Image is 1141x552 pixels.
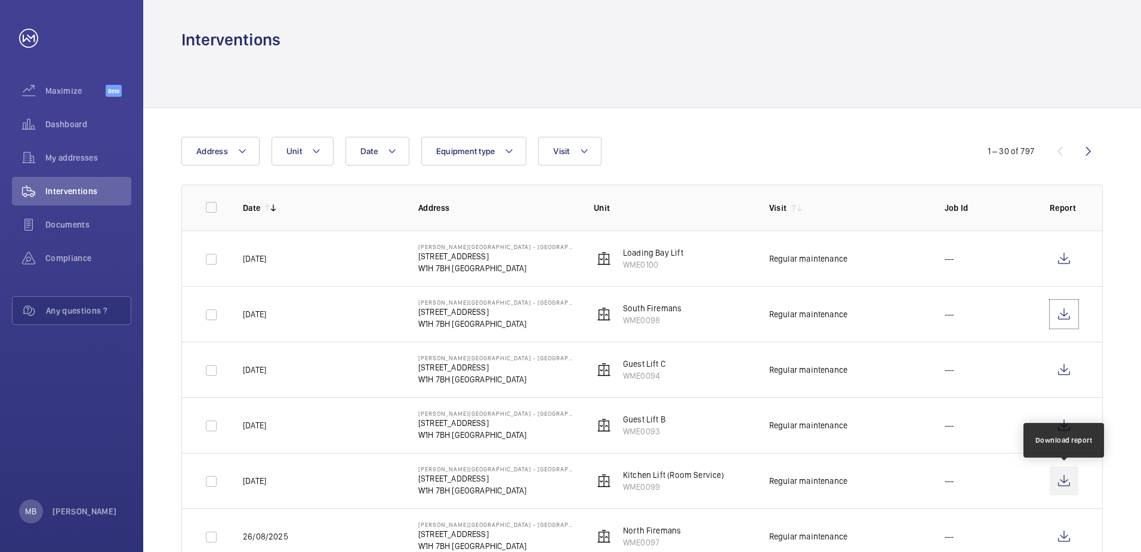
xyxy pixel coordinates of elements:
p: [STREET_ADDRESS] [418,473,575,484]
h1: Interventions [181,29,280,51]
div: 1 – 30 of 797 [988,145,1034,157]
p: W1H 7BH [GEOGRAPHIC_DATA] [418,540,575,552]
p: [PERSON_NAME][GEOGRAPHIC_DATA] - [GEOGRAPHIC_DATA] [418,354,575,361]
p: MB [25,505,36,517]
div: Regular maintenance [769,419,847,431]
span: Visit [553,146,569,156]
span: Date [360,146,378,156]
span: Documents [45,219,131,231]
p: W1H 7BH [GEOGRAPHIC_DATA] [418,262,575,274]
p: [PERSON_NAME][GEOGRAPHIC_DATA] - [GEOGRAPHIC_DATA] [418,299,575,306]
img: elevator.svg [597,418,611,433]
p: WME0094 [623,370,665,382]
button: Address [181,137,260,165]
p: WME0093 [623,425,665,437]
div: Regular maintenance [769,364,847,376]
p: --- [945,530,954,542]
p: [PERSON_NAME][GEOGRAPHIC_DATA] - [GEOGRAPHIC_DATA] [418,521,575,528]
p: [DATE] [243,475,266,487]
img: elevator.svg [597,252,611,266]
p: Report [1050,202,1078,214]
p: Unit [594,202,750,214]
p: [DATE] [243,364,266,376]
p: --- [945,364,954,376]
p: Kitchen Lift (Room Service) [623,469,724,481]
p: [STREET_ADDRESS] [418,306,575,318]
p: WME0099 [623,481,724,493]
img: elevator.svg [597,529,611,544]
img: elevator.svg [597,363,611,377]
span: Maximize [45,85,106,97]
p: W1H 7BH [GEOGRAPHIC_DATA] [418,318,575,330]
p: Date [243,202,260,214]
p: W1H 7BH [GEOGRAPHIC_DATA] [418,373,575,385]
p: [STREET_ADDRESS] [418,417,575,429]
p: [DATE] [243,253,266,265]
p: --- [945,308,954,320]
span: Dashboard [45,118,131,130]
p: --- [945,253,954,265]
p: WME0098 [623,314,682,326]
p: Guest Lift B [623,413,665,425]
img: elevator.svg [597,307,611,321]
p: Address [418,202,575,214]
p: [PERSON_NAME][GEOGRAPHIC_DATA] - [GEOGRAPHIC_DATA] [418,410,575,417]
p: [PERSON_NAME][GEOGRAPHIC_DATA] - [GEOGRAPHIC_DATA] [418,243,575,250]
p: --- [945,475,954,487]
div: Regular maintenance [769,253,847,265]
span: Address [196,146,228,156]
p: [DATE] [243,419,266,431]
p: [STREET_ADDRESS] [418,361,575,373]
p: W1H 7BH [GEOGRAPHIC_DATA] [418,484,575,496]
p: [STREET_ADDRESS] [418,528,575,540]
p: [PERSON_NAME] [53,505,117,517]
div: Regular maintenance [769,475,847,487]
button: Unit [272,137,334,165]
div: Download report [1035,435,1093,446]
p: WME0100 [623,259,683,271]
span: Unit [286,146,302,156]
p: WME0097 [623,536,681,548]
p: Visit [769,202,787,214]
p: [DATE] [243,308,266,320]
div: Regular maintenance [769,530,847,542]
img: elevator.svg [597,474,611,488]
p: [PERSON_NAME][GEOGRAPHIC_DATA] - [GEOGRAPHIC_DATA] [418,465,575,473]
span: My addresses [45,152,131,164]
button: Visit [538,137,601,165]
p: Loading Bay Lift [623,247,683,259]
span: Beta [106,85,122,97]
p: 26/08/2025 [243,530,288,542]
p: Guest Lift C [623,358,665,370]
span: Interventions [45,185,131,197]
p: [STREET_ADDRESS] [418,250,575,262]
span: Equipment type [436,146,495,156]
p: W1H 7BH [GEOGRAPHIC_DATA] [418,429,575,441]
div: Regular maintenance [769,308,847,320]
p: Job Id [945,202,1031,214]
span: Any questions ? [46,305,131,317]
button: Date [346,137,409,165]
button: Equipment type [421,137,527,165]
span: Compliance [45,252,131,264]
p: South Firemans [623,302,682,314]
p: North Firemans [623,525,681,536]
p: --- [945,419,954,431]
